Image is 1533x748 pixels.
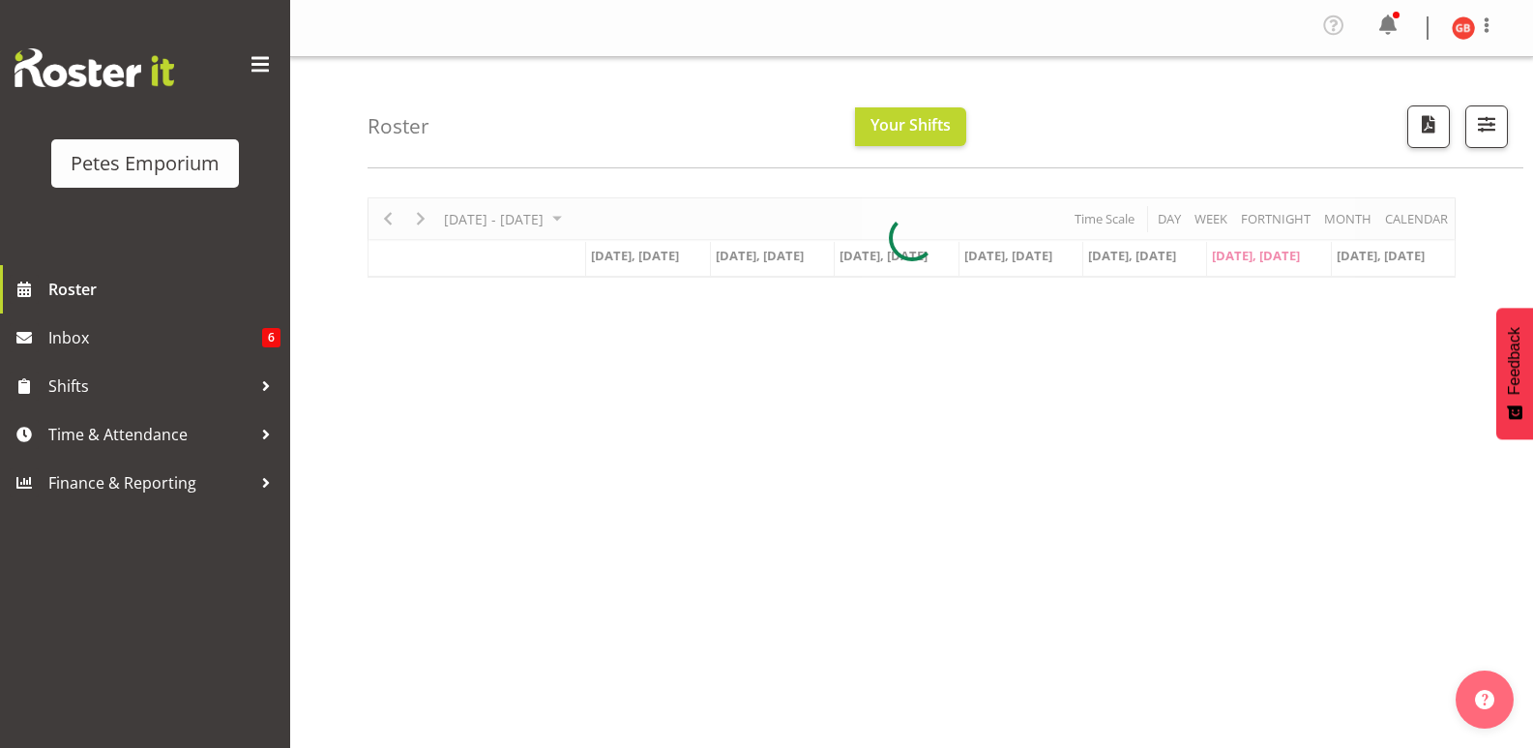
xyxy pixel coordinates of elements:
[48,323,262,352] span: Inbox
[48,275,280,304] span: Roster
[1452,16,1475,40] img: gillian-byford11184.jpg
[1506,327,1523,395] span: Feedback
[15,48,174,87] img: Rosterit website logo
[48,468,251,497] span: Finance & Reporting
[1475,690,1494,709] img: help-xxl-2.png
[855,107,966,146] button: Your Shifts
[1407,105,1450,148] button: Download a PDF of the roster according to the set date range.
[262,328,280,347] span: 6
[48,420,251,449] span: Time & Attendance
[1465,105,1508,148] button: Filter Shifts
[48,372,251,401] span: Shifts
[368,115,429,137] h4: Roster
[71,149,220,178] div: Petes Emporium
[870,114,951,135] span: Your Shifts
[1496,308,1533,439] button: Feedback - Show survey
